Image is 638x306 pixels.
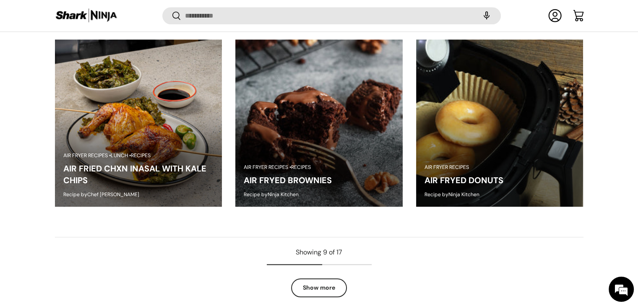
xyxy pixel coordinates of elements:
[235,39,403,207] img: https://sharkninja.com.ph/blogs/recipes/air-fryed-brownies
[55,8,118,24] img: Shark Ninja Philippines
[473,7,500,25] speech-search-button: Search by voice
[63,163,206,186] a: AIR FRIED CHXN INASAL WITH KALE CHIPS
[416,39,583,207] img: AIR FRYED DONUTS
[244,175,332,186] a: AIR FRYED BROWNIES
[55,247,583,297] nav: Pagination
[296,248,342,257] span: Showing 9 of 17
[55,39,222,207] img: https://sharkninja.com.ph/blogs/recipes/air-fried-chxn-inasal-with-kale-chips
[424,175,503,186] a: AIR FRYED DONUTS
[291,278,347,297] a: Show more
